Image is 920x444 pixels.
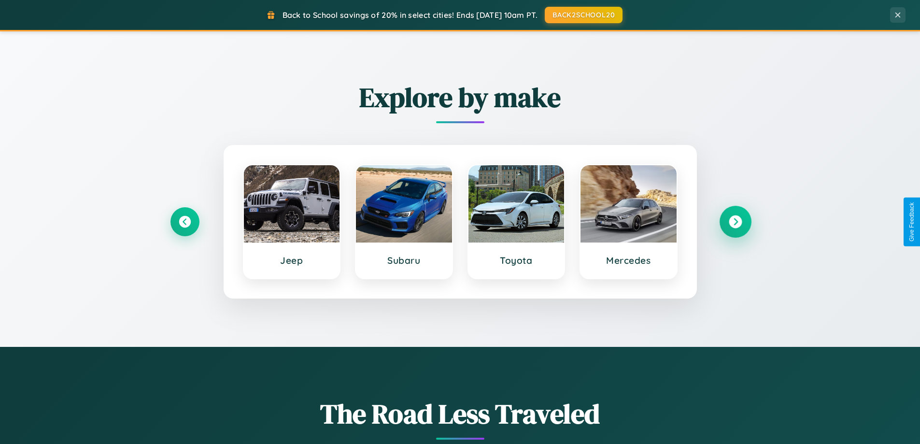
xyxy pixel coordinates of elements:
[908,202,915,242] div: Give Feedback
[478,255,555,266] h3: Toyota
[170,395,750,432] h1: The Road Less Traveled
[590,255,667,266] h3: Mercedes
[170,79,750,116] h2: Explore by make
[254,255,330,266] h3: Jeep
[283,10,538,20] span: Back to School savings of 20% in select cities! Ends [DATE] 10am PT.
[545,7,623,23] button: BACK2SCHOOL20
[366,255,442,266] h3: Subaru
